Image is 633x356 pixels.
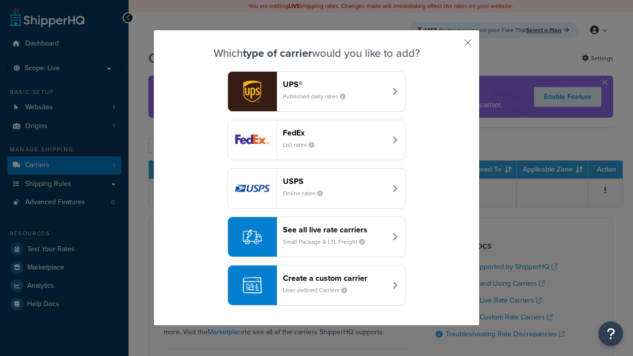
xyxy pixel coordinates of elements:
small: Small Package & LTL Freight [283,237,373,246]
img: icon-carrier-custom-c93b8a24.svg [243,276,262,295]
button: Create a custom carrierUser-defined Carriers [227,265,406,306]
small: List rates [283,140,322,149]
small: User-defined Carriers [283,286,355,295]
small: Online rates [283,189,331,198]
button: Open Resource Center [598,321,623,346]
button: fedEx logoFedExList rates [227,120,406,160]
button: ups logoUPS®Published daily rates [227,71,406,112]
header: UPS® [283,80,386,89]
header: Create a custom carrier [283,273,386,283]
header: USPS [283,177,386,186]
header: FedEx [283,128,386,137]
button: usps logoUSPSOnline rates [227,168,406,209]
img: icon-carrier-liverate-becf4550.svg [243,227,262,246]
small: Published daily rates [283,92,354,101]
img: usps logo [228,169,276,208]
strong: type of carrier [243,45,312,61]
header: See all live rate carriers [283,225,386,234]
img: fedEx logo [228,120,276,160]
button: See all live rate carriersSmall Package & LTL Freight [227,217,406,257]
img: ups logo [228,72,276,111]
h3: Which would you like to add? [179,47,454,59]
